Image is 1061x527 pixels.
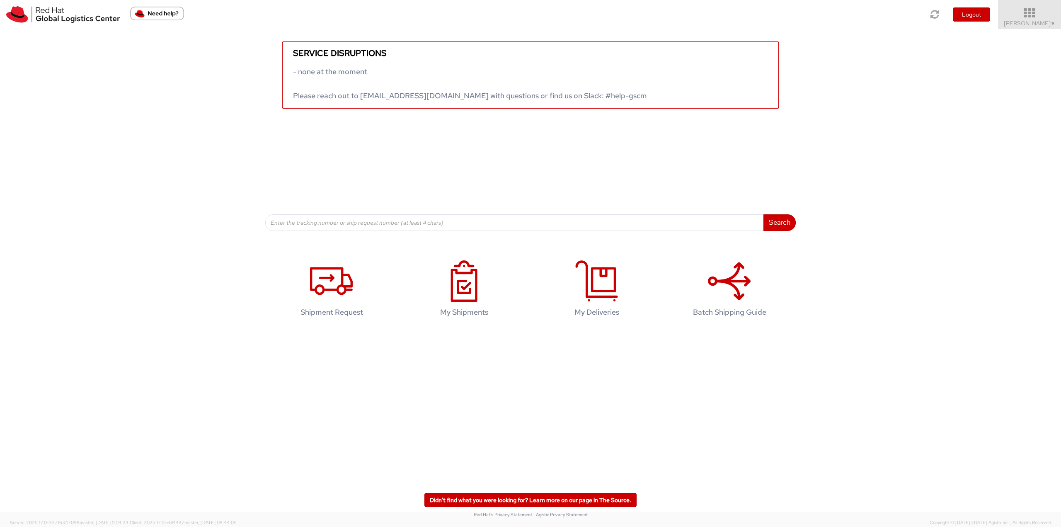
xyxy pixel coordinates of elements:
[533,512,588,517] a: | Agistix Privacy Statement
[1004,19,1056,27] span: [PERSON_NAME]
[130,520,237,525] span: Client: 2025.17.0-cb14447
[953,7,990,22] button: Logout
[535,252,659,329] a: My Deliveries
[293,49,768,58] h5: Service disruptions
[424,493,637,507] a: Didn't find what you were looking for? Learn more on our page in The Source.
[130,7,184,20] button: Need help?
[474,512,532,517] a: Red Hat's Privacy Statement
[293,67,647,100] span: - none at the moment Please reach out to [EMAIL_ADDRESS][DOMAIN_NAME] with questions or find us o...
[278,308,385,316] h4: Shipment Request
[282,41,779,109] a: Service disruptions - none at the moment Please reach out to [EMAIL_ADDRESS][DOMAIN_NAME] with qu...
[184,520,237,525] span: master, [DATE] 08:44:05
[543,308,650,316] h4: My Deliveries
[402,252,526,329] a: My Shipments
[763,214,796,231] button: Search
[269,252,394,329] a: Shipment Request
[10,520,128,525] span: Server: 2025.17.0-327f6347098
[1051,20,1056,27] span: ▼
[411,308,518,316] h4: My Shipments
[6,6,120,23] img: rh-logistics-00dfa346123c4ec078e1.svg
[676,308,783,316] h4: Batch Shipping Guide
[265,214,764,231] input: Enter the tracking number or ship request number (at least 4 chars)
[80,520,128,525] span: master, [DATE] 11:04:24
[667,252,792,329] a: Batch Shipping Guide
[930,520,1051,526] span: Copyright © [DATE]-[DATE] Agistix Inc., All Rights Reserved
